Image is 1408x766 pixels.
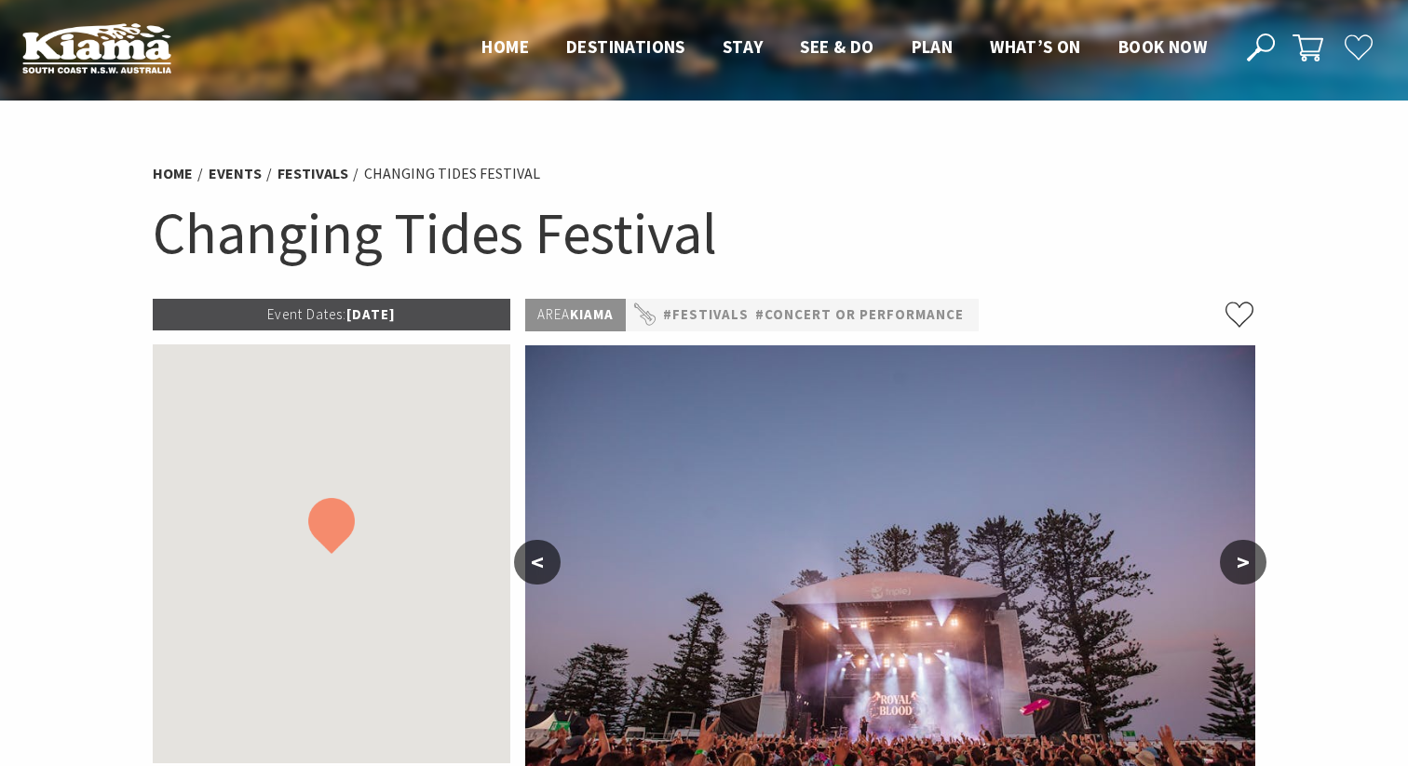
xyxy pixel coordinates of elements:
p: [DATE] [153,299,510,330]
a: #Concert or Performance [755,303,964,327]
h1: Changing Tides Festival [153,195,1255,271]
nav: Main Menu [463,33,1225,63]
a: Home [153,164,193,183]
span: Stay [723,35,764,58]
img: Kiama Logo [22,22,171,74]
button: < [514,540,561,585]
span: See & Do [800,35,873,58]
span: Event Dates: [267,305,346,323]
span: Plan [912,35,954,58]
a: Festivals [278,164,348,183]
span: What’s On [990,35,1081,58]
a: Events [209,164,262,183]
a: #Festivals [663,303,749,327]
p: Kiama [525,299,626,331]
span: Destinations [566,35,685,58]
span: Book now [1118,35,1207,58]
li: Changing Tides Festival [364,162,540,186]
span: Home [481,35,529,58]
span: Area [537,305,570,323]
button: > [1220,540,1266,585]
